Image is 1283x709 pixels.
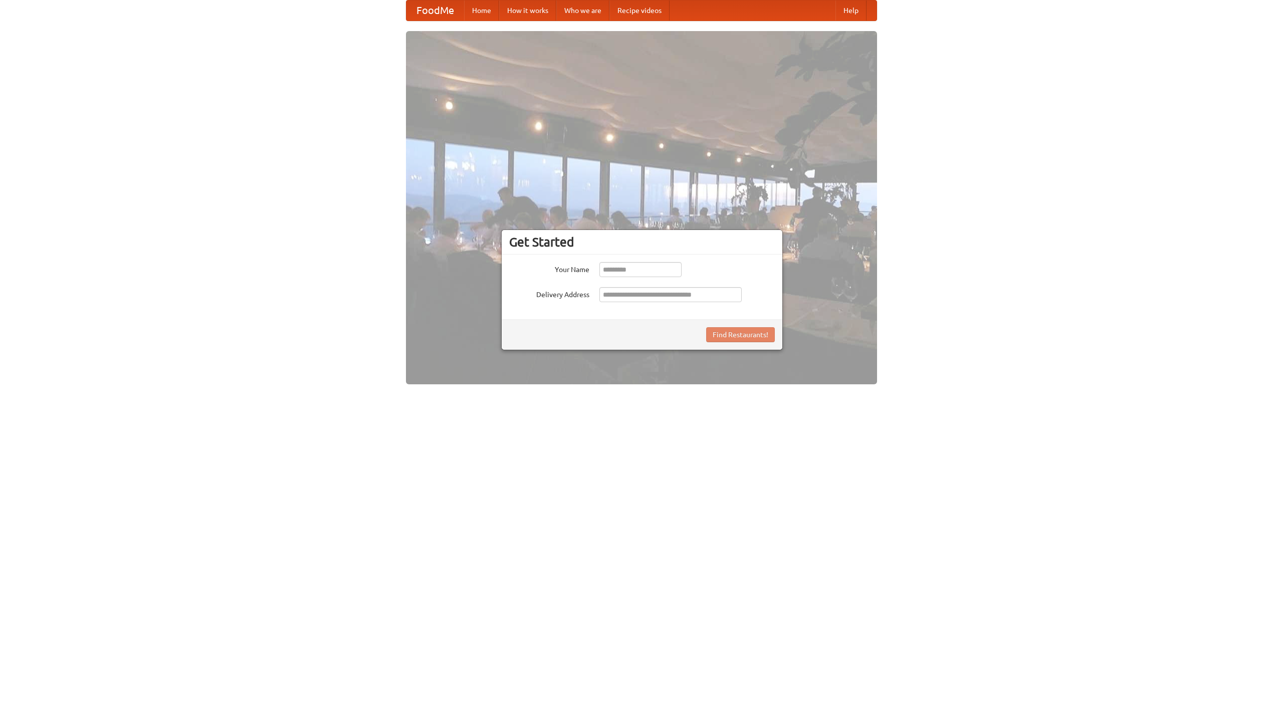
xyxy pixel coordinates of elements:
label: Your Name [509,262,589,275]
label: Delivery Address [509,287,589,300]
a: How it works [499,1,556,21]
a: Home [464,1,499,21]
button: Find Restaurants! [706,327,775,342]
a: FoodMe [406,1,464,21]
a: Recipe videos [609,1,670,21]
h3: Get Started [509,234,775,250]
a: Help [835,1,867,21]
a: Who we are [556,1,609,21]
